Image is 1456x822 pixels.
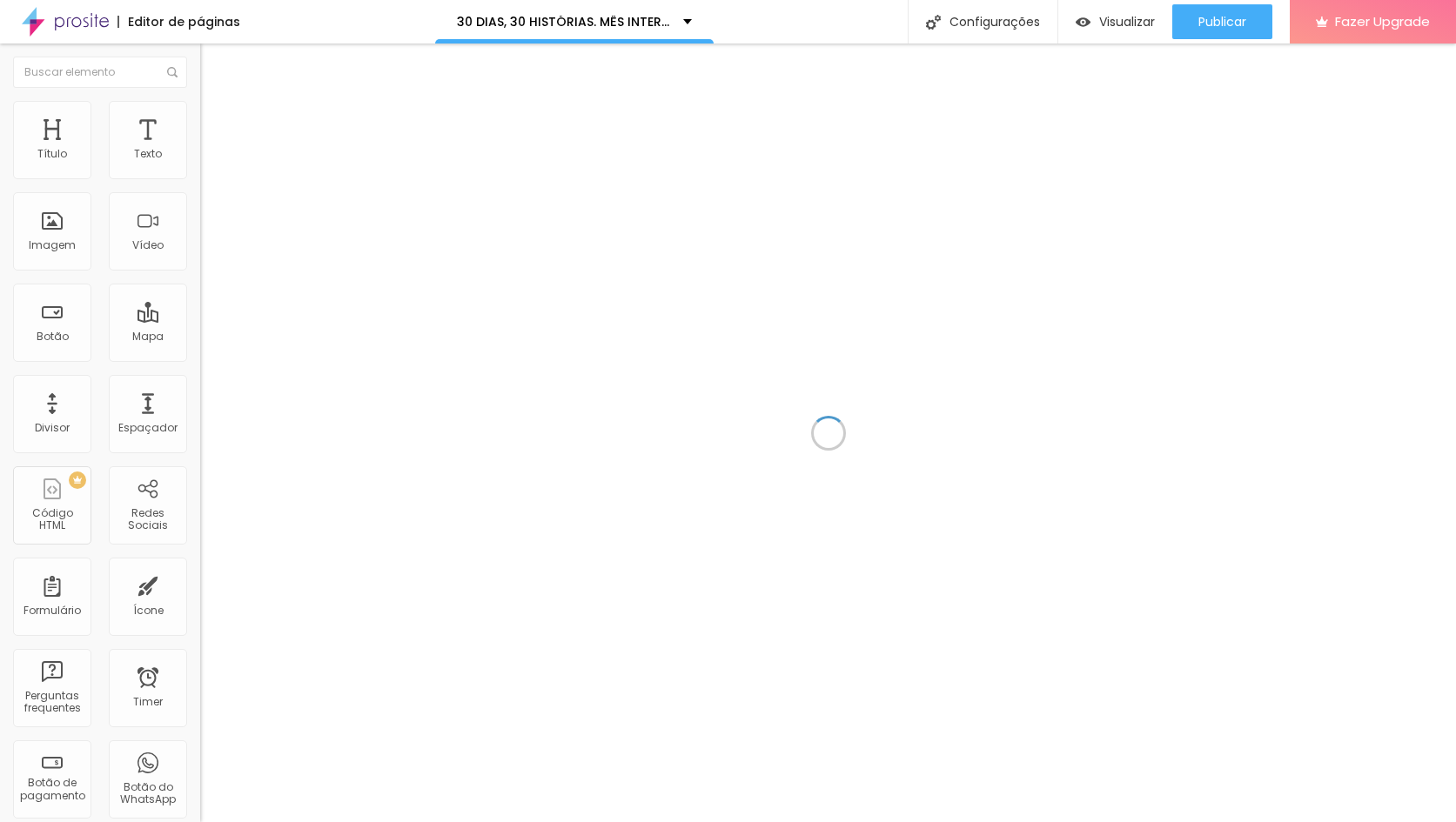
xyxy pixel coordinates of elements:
[1099,15,1155,29] span: Visualizar
[13,57,187,88] input: Buscar elemento
[1198,15,1246,29] span: Publicar
[117,16,240,28] div: Editor de páginas
[926,15,941,30] img: Icone
[17,690,86,715] div: Perguntas frequentes
[1058,4,1172,39] button: Visualizar
[37,331,69,343] div: Botão
[17,777,86,802] div: Botão de pagamento
[167,67,178,77] img: Icone
[118,422,178,434] div: Espaçador
[133,696,163,708] div: Timer
[1335,14,1430,29] span: Fazer Upgrade
[134,148,162,160] div: Texto
[37,148,67,160] div: Título
[1076,15,1090,30] img: view-1.svg
[1172,4,1272,39] button: Publicar
[133,605,164,617] div: Ícone
[132,239,164,251] div: Vídeo
[29,239,76,251] div: Imagem
[457,16,670,28] p: 30 DIAS, 30 HISTÓRIAS. MÊS INTERNACIONAL DA MULHER
[132,331,164,343] div: Mapa
[113,781,182,806] div: Botão do WhatsApp
[113,507,182,532] div: Redes Sociais
[23,605,81,617] div: Formulário
[35,422,70,434] div: Divisor
[17,507,86,532] div: Código HTML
